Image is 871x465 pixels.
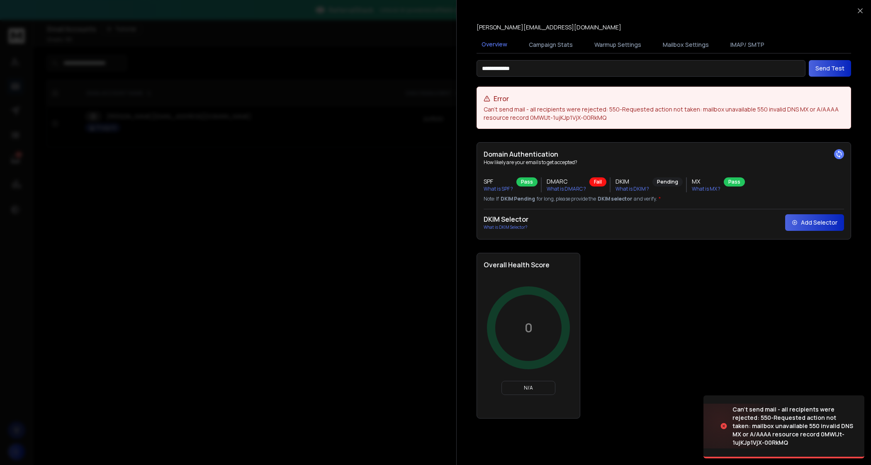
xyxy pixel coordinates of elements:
div: Can't send mail - all recipients were rejected: 550-Requested action not taken: mailbox unavailab... [732,405,854,447]
span: Error [494,94,509,104]
div: Pending [652,177,683,186]
h3: DMARC [547,177,586,186]
p: How likely are your emails to get accepted? [484,159,844,166]
button: Send Test [809,60,851,77]
h2: DKIM Selector [484,214,528,224]
h2: Overall Health Score [484,260,573,270]
button: Mailbox Settings [658,36,714,54]
span: DKIM selector [598,196,632,202]
p: What is DKIM Selector? [484,224,528,230]
h3: DKIM [616,177,649,186]
p: What is MX ? [692,186,720,192]
button: Overview [477,35,512,54]
button: Add Selector [785,214,844,231]
h3: MX [692,177,720,186]
img: image [703,404,786,448]
div: Pass [516,177,538,186]
p: N/A [505,385,552,391]
p: What is DMARC ? [547,186,586,192]
div: Pass [724,177,745,186]
p: [PERSON_NAME][EMAIL_ADDRESS][DOMAIN_NAME] [477,23,621,31]
span: DKIM Pending [501,196,535,202]
p: 0 [525,320,533,335]
button: Warmup Settings [589,36,646,54]
p: Can't send mail - all recipients were rejected: 550-Requested action not taken: mailbox unavailab... [484,105,844,122]
h3: SPF [484,177,513,186]
p: What is DKIM ? [616,186,649,192]
p: Note: If for long, please provide the and verify. [484,196,844,202]
button: IMAP/ SMTP [725,36,769,54]
p: What is SPF ? [484,186,513,192]
h2: Domain Authentication [484,149,844,159]
button: Campaign Stats [524,36,578,54]
div: Fail [589,177,606,186]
